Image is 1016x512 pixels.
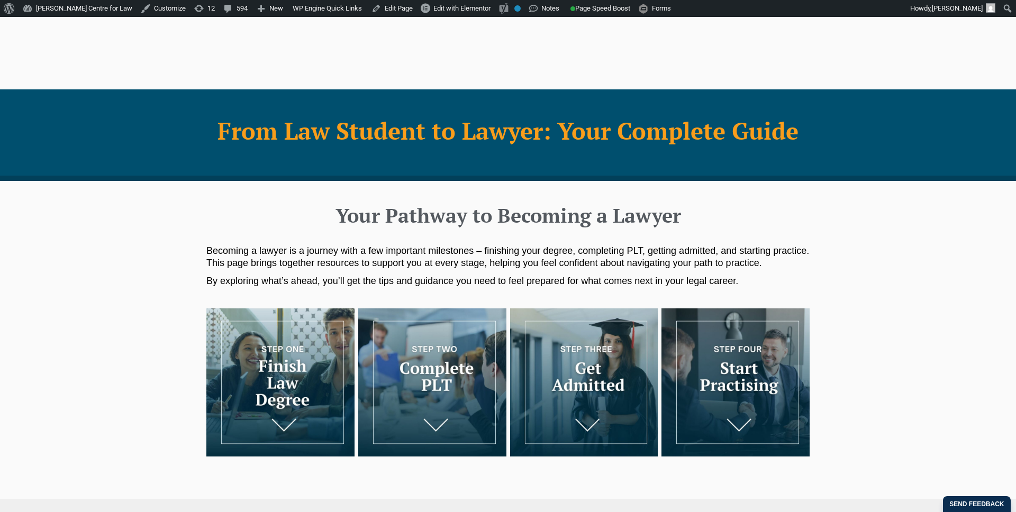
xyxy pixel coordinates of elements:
[433,4,491,12] span: Edit with Elementor
[206,245,809,268] span: Becoming a lawyer is a journey with a few important milestones – finishing your degree, completin...
[932,4,983,12] span: [PERSON_NAME]
[212,117,804,144] h1: From Law Student to Lawyer: Your Complete Guide​
[514,5,521,12] div: No index
[206,276,738,286] span: By exploring what’s ahead, you’ll get the tips and guidance you need to feel prepared for what co...
[212,202,804,228] h2: Your Pathway to Becoming a Lawyer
